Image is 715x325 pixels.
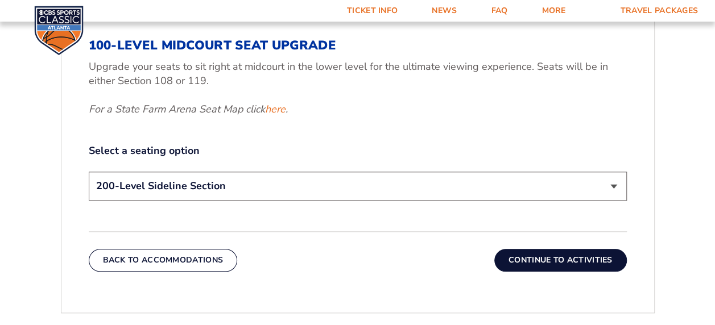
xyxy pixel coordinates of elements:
p: Upgrade your seats to sit right at midcourt in the lower level for the ultimate viewing experienc... [89,60,627,88]
a: here [265,102,286,116]
h3: 100-Level Midcourt Seat Upgrade [89,38,627,53]
label: Select a seating option [89,144,627,158]
em: For a State Farm Arena Seat Map click . [89,102,288,116]
img: CBS Sports Classic [34,6,84,55]
button: Continue To Activities [494,249,627,272]
button: Back To Accommodations [89,249,238,272]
